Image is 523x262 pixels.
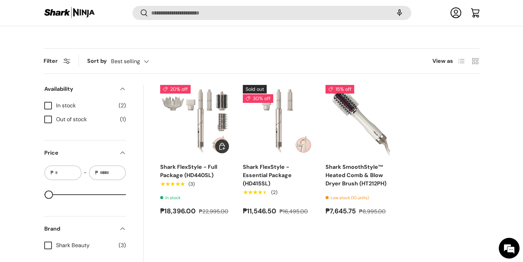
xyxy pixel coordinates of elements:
summary: Price [44,140,126,165]
div: Chat with us now [36,39,116,48]
a: Shark SmoothStyle™ Heated Comb & Blow Dryer Brush (HT212PH) [325,85,397,156]
textarea: Type your message and hit 'Enter' [3,188,132,213]
button: Best selling [111,55,163,67]
span: In stock [56,101,114,110]
span: Best selling [111,58,140,65]
span: 15% off [325,85,354,94]
a: Shark SmoothStyle™ Heated Comb & Blow Dryer Brush (HT212PH) [325,163,386,187]
span: Price [44,149,115,157]
span: Availability [44,85,115,93]
span: Shark Beauty [56,241,114,250]
img: shark-flexstyle-esential-package-what's-in-the-box-full-view-sharkninja-philippines [243,85,314,156]
span: (3) [119,241,126,250]
span: We're online! [40,87,95,157]
summary: Brand [44,216,126,241]
span: Sold out [243,85,267,94]
a: Shark FlexStyle - Full Package (HD440SL) [160,85,232,156]
span: 20% off [160,85,191,94]
img: shark-flexstyle-full-package-what's-in-the-box-full-view-sharkninja-philippines [160,85,232,156]
span: Filter [44,57,58,65]
summary: Availability [44,77,126,101]
label: Sort by [87,57,111,65]
span: ₱ [50,169,54,176]
span: Brand [44,225,115,233]
img: Shark Ninja Philippines [44,6,95,20]
a: Shark FlexStyle - Full Package (HD440SL) [160,163,217,179]
span: View as [432,57,453,65]
span: (2) [119,101,126,110]
span: Out of stock [56,115,116,124]
speech-search-button: Search by voice [388,6,411,21]
span: (1) [120,115,126,124]
a: Shark FlexStyle - Essential Package (HD415SL) [243,163,292,187]
a: Shark FlexStyle - Essential Package (HD415SL) [243,85,314,156]
span: ₱ [94,169,99,176]
button: Filter [44,57,70,65]
span: 30% off [243,94,273,103]
div: Minimize live chat window [113,3,130,20]
span: - [84,168,87,177]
